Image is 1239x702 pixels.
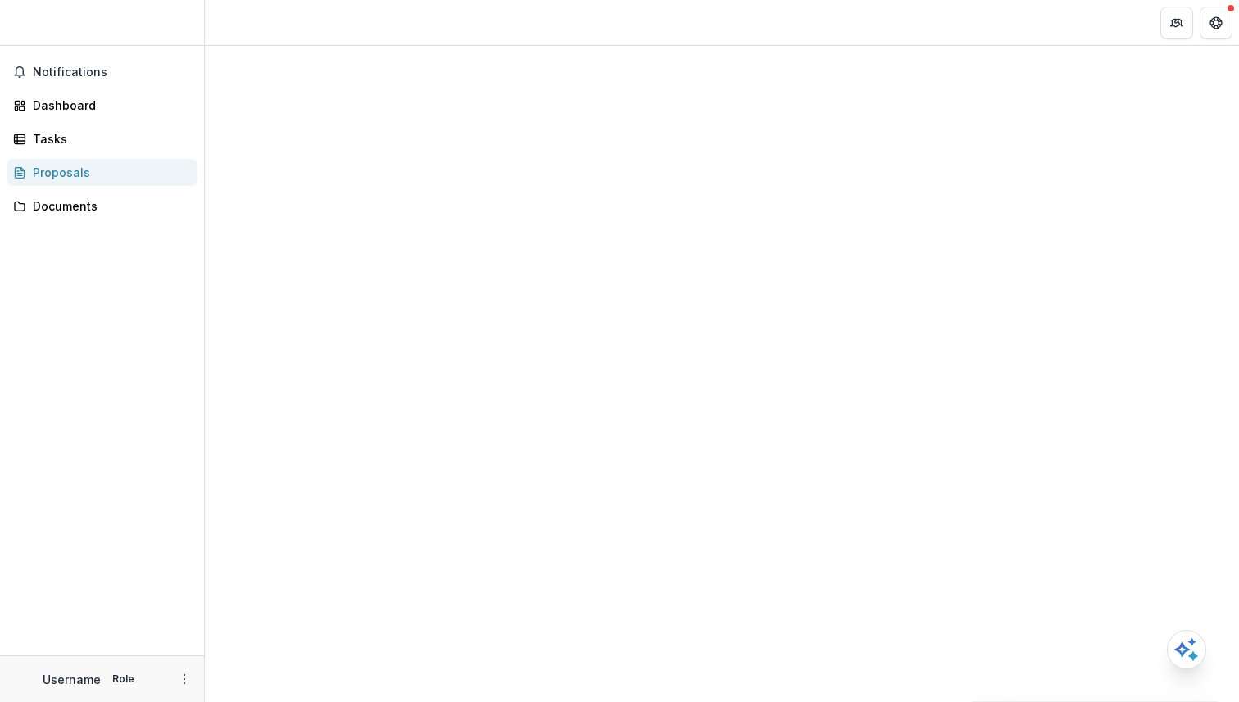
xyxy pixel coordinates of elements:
a: Tasks [7,125,197,152]
a: Proposals [7,159,197,186]
button: More [175,669,194,689]
button: Notifications [7,59,197,85]
p: Role [107,672,139,686]
div: Dashboard [33,97,184,114]
button: Partners [1160,7,1193,39]
button: Open AI Assistant [1167,630,1206,669]
a: Documents [7,192,197,220]
button: Get Help [1200,7,1232,39]
div: Documents [33,197,184,215]
div: Proposals [33,164,184,181]
a: Dashboard [7,92,197,119]
p: Username [43,671,101,688]
span: Notifications [33,66,191,79]
div: Tasks [33,130,184,147]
